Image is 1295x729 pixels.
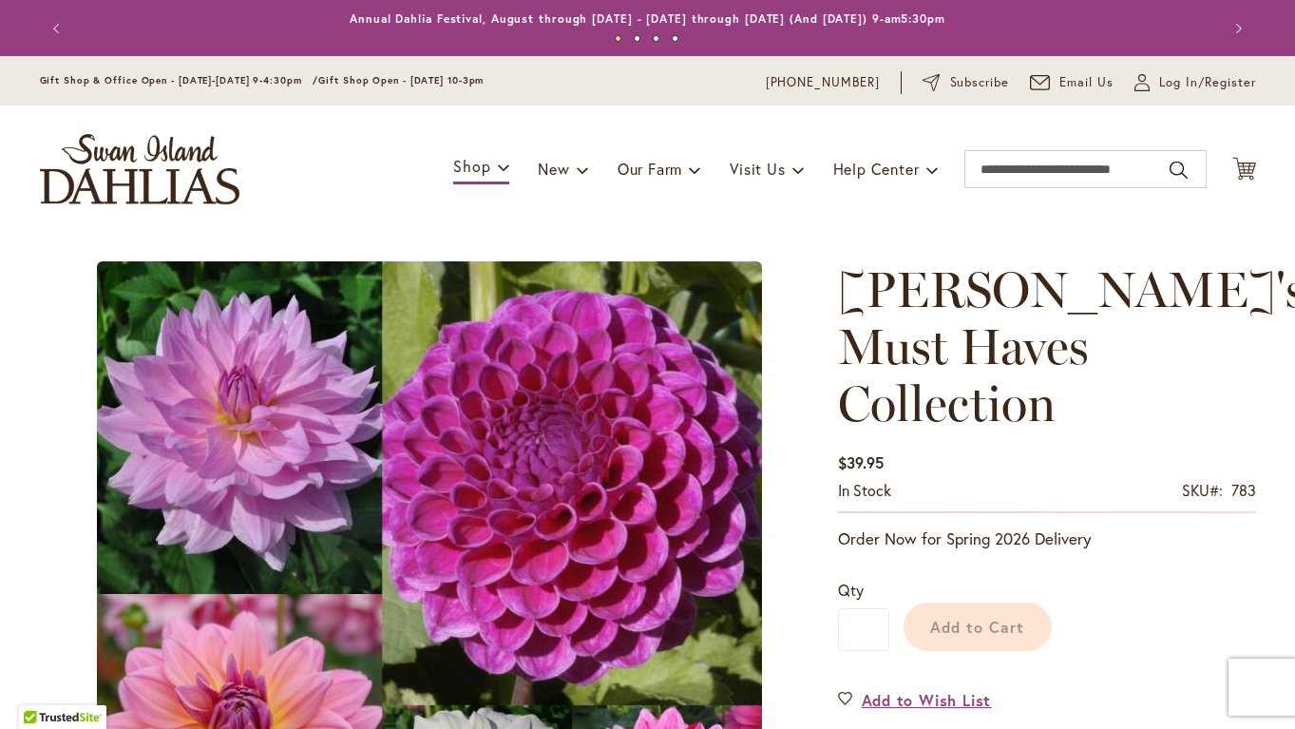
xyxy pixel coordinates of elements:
[1218,10,1256,48] button: Next
[1030,73,1114,92] a: Email Us
[838,528,1256,550] p: Order Now for Spring 2026 Delivery
[950,73,1010,92] span: Subscribe
[838,480,891,502] div: Availability
[1134,73,1256,92] a: Log In/Register
[1059,73,1114,92] span: Email Us
[838,580,864,600] span: Qty
[862,689,992,711] span: Add to Wish List
[838,689,992,711] a: Add to Wish List
[923,73,1009,92] a: Subscribe
[730,159,785,179] span: Visit Us
[40,134,239,204] a: store logo
[672,35,678,42] button: 4 of 4
[838,452,884,472] span: $39.95
[1231,480,1256,502] div: 783
[615,35,621,42] button: 1 of 4
[453,156,490,176] span: Shop
[838,480,891,500] span: In stock
[618,159,682,179] span: Our Farm
[1182,480,1223,500] strong: SKU
[1159,73,1256,92] span: Log In/Register
[318,74,484,86] span: Gift Shop Open - [DATE] 10-3pm
[350,11,945,26] a: Annual Dahlia Festival, August through [DATE] - [DATE] through [DATE] (And [DATE]) 9-am5:30pm
[40,74,319,86] span: Gift Shop & Office Open - [DATE]-[DATE] 9-4:30pm /
[653,35,659,42] button: 3 of 4
[766,73,881,92] a: [PHONE_NUMBER]
[40,10,78,48] button: Previous
[634,35,640,42] button: 2 of 4
[833,159,920,179] span: Help Center
[538,159,569,179] span: New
